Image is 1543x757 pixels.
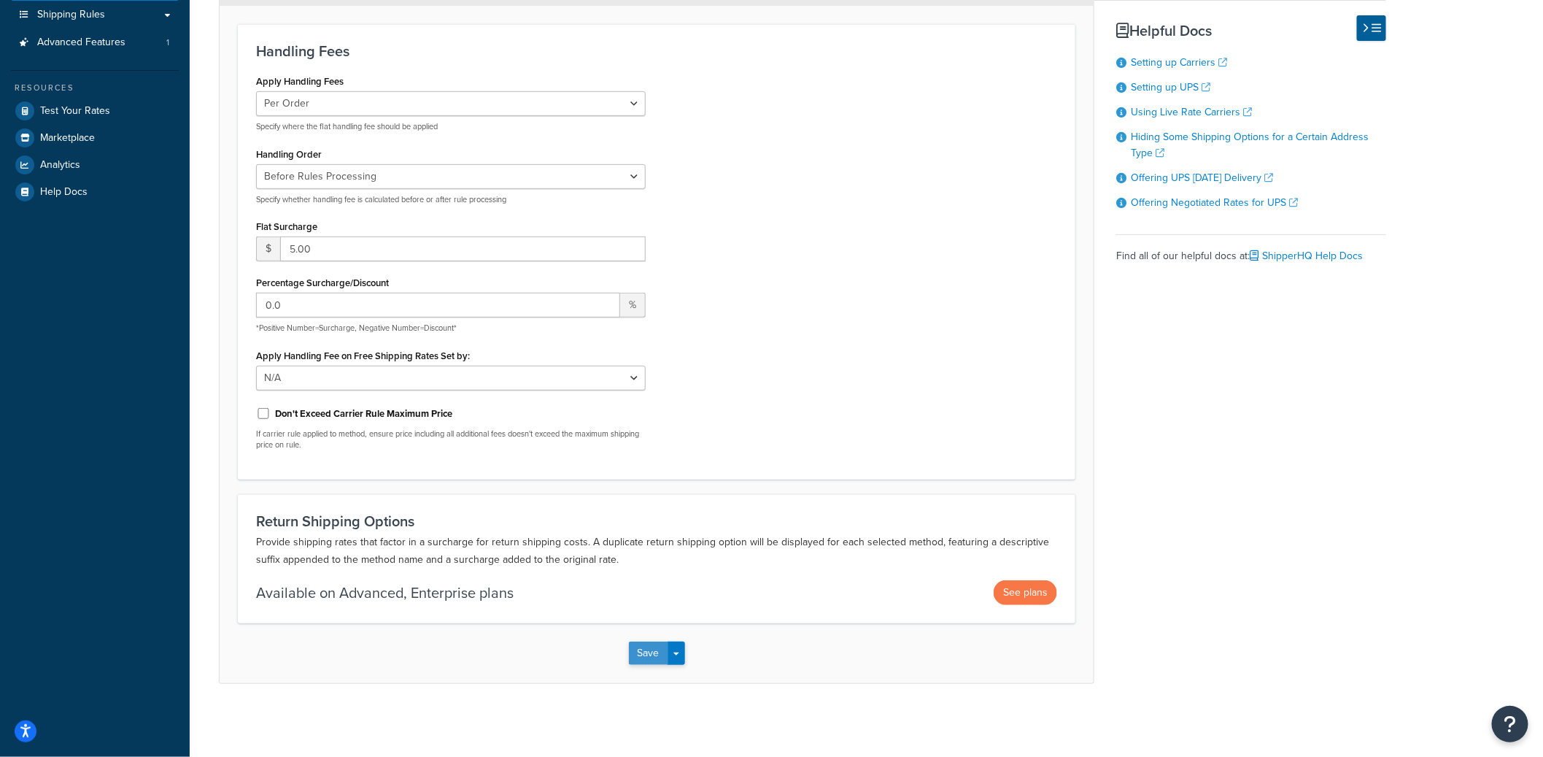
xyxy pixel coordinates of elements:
[1131,129,1369,161] a: Hiding Some Shipping Options for a Certain Address Type
[11,152,179,178] a: Analytics
[275,407,452,420] label: Don't Exceed Carrier Rule Maximum Price
[256,534,1057,569] p: Provide shipping rates that factor in a surcharge for return shipping costs. A duplicate return s...
[256,76,344,87] label: Apply Handling Fees
[256,513,1057,529] h3: Return Shipping Options
[1250,248,1363,264] a: ShipperHQ Help Docs
[11,98,179,124] a: Test Your Rates
[37,9,105,21] span: Shipping Rules
[1116,23,1386,39] h3: Helpful Docs
[256,149,322,160] label: Handling Order
[40,186,88,199] span: Help Docs
[256,323,646,334] p: *Positive Number=Surcharge, Negative Number=Discount*
[256,583,514,603] p: Available on Advanced, Enterprise plans
[166,36,169,49] span: 1
[11,179,179,205] a: Help Docs
[37,36,125,49] span: Advanced Features
[1131,170,1273,185] a: Offering UPS [DATE] Delivery
[256,429,646,451] p: If carrier rule applied to method, ensure price including all additional fees doesn't exceed the ...
[620,293,646,318] span: %
[40,132,95,145] span: Marketplace
[1131,55,1227,70] a: Setting up Carriers
[1492,706,1528,742] button: Open Resource Center
[40,159,80,172] span: Analytics
[1131,104,1252,120] a: Using Live Rate Carriers
[256,121,646,132] p: Specify where the flat handling fee should be applied
[256,43,1057,59] h3: Handling Fees
[11,29,179,56] li: Advanced Features
[11,82,179,94] div: Resources
[629,642,668,665] button: Save
[1116,234,1386,266] div: Find all of our helpful docs at:
[256,350,470,361] label: Apply Handling Fee on Free Shipping Rates Set by:
[1357,15,1386,41] button: Hide Help Docs
[1131,80,1210,95] a: Setting up UPS
[40,105,110,118] span: Test Your Rates
[256,221,317,232] label: Flat Surcharge
[1131,195,1298,210] a: Offering Negotiated Rates for UPS
[994,580,1057,605] button: See plans
[11,1,179,28] a: Shipping Rules
[256,194,646,205] p: Specify whether handling fee is calculated before or after rule processing
[11,29,179,56] a: Advanced Features1
[256,237,280,261] span: $
[256,277,389,288] label: Percentage Surcharge/Discount
[11,125,179,151] a: Marketplace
